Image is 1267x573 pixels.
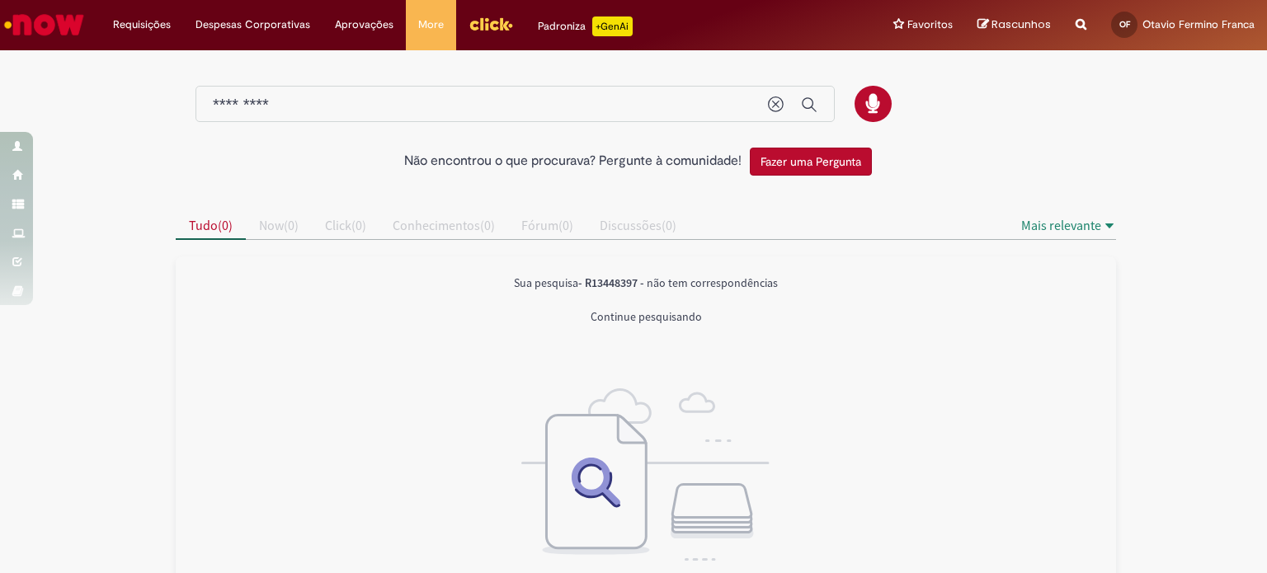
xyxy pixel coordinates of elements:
[2,8,87,41] img: ServiceNow
[977,17,1051,33] a: Rascunhos
[538,16,633,36] div: Padroniza
[1119,19,1130,30] span: OF
[113,16,171,33] span: Requisições
[907,16,953,33] span: Favoritos
[991,16,1051,32] span: Rascunhos
[1142,17,1255,31] span: Otavio Fermino Franca
[335,16,393,33] span: Aprovações
[750,148,872,176] button: Fazer uma Pergunta
[195,16,310,33] span: Despesas Corporativas
[592,16,633,36] p: +GenAi
[469,12,513,36] img: click_logo_yellow_360x200.png
[418,16,444,33] span: More
[404,154,742,169] h2: Não encontrou o que procurava? Pergunte à comunidade!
